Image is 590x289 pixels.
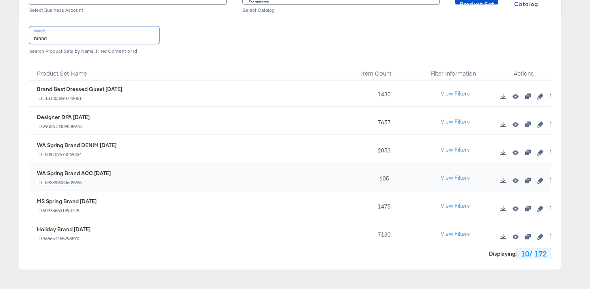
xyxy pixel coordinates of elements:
[37,141,116,149] div: WA Spring Brand DENIM [DATE]
[355,219,409,247] div: 7130
[37,169,111,177] div: WA Spring Brand ACC [DATE]
[435,143,476,157] button: View Filters
[29,60,355,80] div: Toggle SortBy
[355,79,409,107] div: 1430
[489,250,517,258] strong: Displaying :
[37,96,122,101] div: ID: 1181308893742051
[37,113,90,121] div: Designer DPA [DATE]
[355,191,409,219] div: 1475
[37,124,90,129] div: ID: 2903613439838976
[37,152,116,157] div: ID: 1809107573269334
[37,236,90,241] div: ID: 966657455298870
[435,171,476,185] button: View Filters
[37,180,111,185] div: ID: 1593899084639926
[37,85,122,93] div: Brand Best Dressed Guest [DATE]
[37,208,97,213] div: ID: 609786631893728
[37,198,97,205] div: MS Spring Brand [DATE]
[355,60,409,80] div: Toggle SortBy
[435,115,476,129] button: View Filters
[29,60,355,80] div: Product Set Name
[435,87,476,101] button: View Filters
[355,163,409,191] div: 605
[435,227,476,241] button: View Filters
[355,107,409,135] div: 7657
[435,199,476,213] button: View Filters
[497,60,551,80] div: Actions
[242,7,440,13] div: Select Catalog
[29,48,551,54] div: Search Product Sets by Name, Filter Content or Id
[355,60,409,80] div: Item Count
[409,60,497,80] div: Filter Information
[29,7,227,13] div: Select Business Account
[37,226,90,233] div: Holiday Brand [DATE]
[355,135,409,163] div: 2053
[517,248,551,259] div: 10 / 172
[29,26,159,44] input: Search product sets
